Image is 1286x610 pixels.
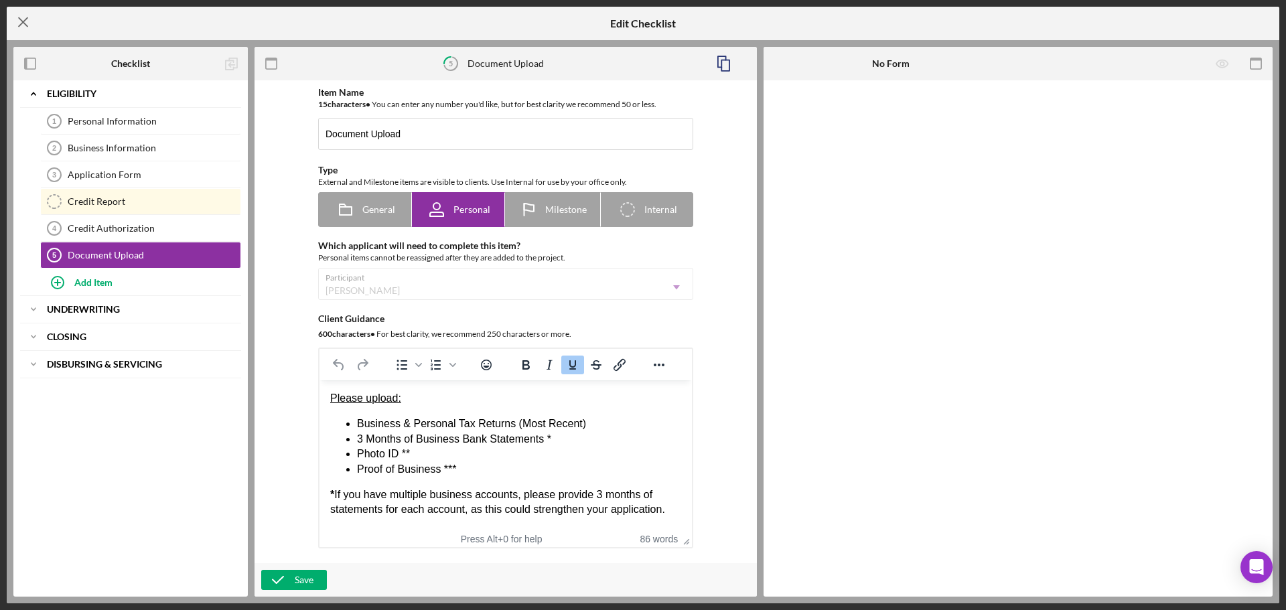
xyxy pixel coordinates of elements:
a: 5Document Upload [40,242,241,269]
a: 1Personal Information [40,108,241,135]
button: Underline [561,356,584,374]
button: Bold [514,356,537,374]
li: Photo ID ** [38,66,362,81]
span: General [362,204,395,215]
span: Personal [453,204,490,215]
button: Save [261,570,327,590]
div: External and Milestone items are visible to clients. Use Internal for use by your office only. [318,175,693,189]
button: Add Item [40,269,241,295]
tspan: 5 [52,251,56,259]
tspan: 3 [52,171,56,179]
button: Undo [328,356,350,374]
span: Milestone [545,204,587,215]
div: You can enter any number you'd like, but for best clarity we recommend 50 or less. [318,98,693,111]
button: Strikethrough [585,356,608,374]
div: Personal items cannot be reassigned after they are added to the project. [318,251,693,264]
div: Credit Authorization [68,223,240,234]
b: No Form [872,58,910,69]
tspan: 5 [449,59,453,68]
a: 2Business Information [40,135,241,161]
div: Press the Up and Down arrow keys to resize the editor. [678,530,692,547]
h5: Edit Checklist [610,17,676,29]
iframe: Rich Text Area [319,380,692,530]
tspan: 2 [52,144,56,152]
div: For best clarity, we recommend 250 characters or more. [318,327,693,341]
button: 86 words [640,534,678,544]
span: Internal [644,204,677,215]
button: Italic [538,356,561,374]
b: Underwriting [47,305,120,313]
button: Emojis [475,356,498,374]
body: Rich Text Area. Press ALT-0 for help. [11,11,362,257]
b: Closing [47,333,86,341]
div: If you have multiple business accounts, please provide 3 months of statements for each account, a... [11,36,362,152]
div: Which applicant will need to complete this item? [318,240,693,251]
div: Application Form [68,169,240,180]
div: Client Guidance [318,313,693,324]
div: Bullet list [390,356,424,374]
div: Business Information [68,143,240,153]
button: Redo [351,356,374,374]
span: Please upload: [11,12,82,23]
a: Credit Report [40,188,241,215]
div: Add Item [74,269,113,295]
li: Proof of Business *** [38,82,362,96]
div: Press Alt+0 for help [443,534,561,544]
li: Business & Personal Tax Returns (Most Recent) [38,36,362,51]
tspan: 4 [52,224,57,232]
b: Checklist [111,58,150,69]
button: Insert/edit link [608,356,631,374]
b: 15 character s • [318,99,370,109]
div: Item Name [318,87,693,98]
a: 3Application Form [40,161,241,188]
b: Disbursing & Servicing [47,360,162,368]
div: Credit Report [68,196,240,207]
tspan: 1 [52,117,56,125]
div: Numbered list [425,356,458,374]
a: 4Credit Authorization [40,215,241,242]
button: Reveal or hide additional toolbar items [648,356,670,374]
div: Open Intercom Messenger [1240,551,1273,583]
div: Type [318,165,693,175]
div: Personal Information [68,116,240,127]
b: Eligibility [47,90,96,98]
div: Document Upload [468,58,544,69]
li: 3 Months of Business Bank Statements * [38,52,362,66]
b: 600 character s • [318,329,375,339]
div: Document Upload [68,250,240,260]
div: Save [295,570,313,590]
